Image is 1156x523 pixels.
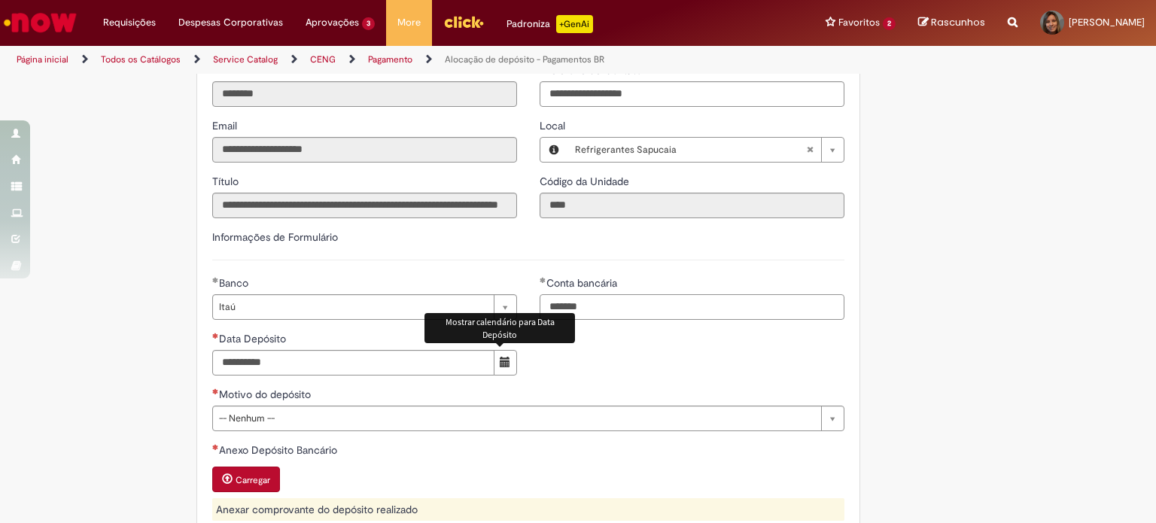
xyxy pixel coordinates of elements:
[918,16,985,30] a: Rascunhos
[540,119,568,132] span: Local
[567,138,844,162] a: Refrigerantes SapucaiaLimpar campo Local
[546,63,645,77] span: Telefone de Contato
[212,350,494,376] input: Data Depósito
[540,277,546,283] span: Obrigatório Preenchido
[212,333,219,339] span: Necessários
[556,15,593,33] p: +GenAi
[212,118,240,133] label: Somente leitura - Email
[799,138,821,162] abbr: Limpar campo Local
[17,53,68,65] a: Página inicial
[540,294,844,320] input: Conta bancária
[103,15,156,30] span: Requisições
[236,474,270,486] small: Carregar
[212,119,240,132] span: Somente leitura - Email
[445,53,604,65] a: Alocação de depósito - Pagamentos BR
[212,467,280,492] button: Carregar anexo de Anexo Depósito Bancário Required
[212,63,225,77] span: Somente leitura - ID
[212,444,219,450] span: Necessários
[540,193,844,218] input: Código da Unidade
[443,11,484,33] img: click_logo_yellow_360x200.png
[540,175,632,188] span: Somente leitura - Código da Unidade
[212,175,242,188] span: Somente leitura - Título
[2,8,79,38] img: ServiceNow
[219,406,814,430] span: -- Nenhum --
[931,15,985,29] span: Rascunhos
[368,53,412,65] a: Pagamento
[219,388,314,401] span: Motivo do depósito
[362,17,375,30] span: 3
[11,46,759,74] ul: Trilhas de página
[213,53,278,65] a: Service Catalog
[219,443,340,457] span: Anexo Depósito Bancário
[212,174,242,189] label: Somente leitura - Título
[494,350,517,376] button: Mostrar calendário para Data Depósito
[838,15,880,30] span: Favoritos
[306,15,359,30] span: Aprovações
[212,81,517,107] input: ID
[219,295,486,319] span: Itaú
[575,138,806,162] span: Refrigerantes Sapucaia
[178,15,283,30] span: Despesas Corporativas
[219,276,251,290] span: Banco
[212,498,844,521] div: Anexar comprovante do depósito realizado
[540,174,632,189] label: Somente leitura - Código da Unidade
[540,138,567,162] button: Local, Visualizar este registro Refrigerantes Sapucaia
[212,277,219,283] span: Obrigatório Preenchido
[883,17,896,30] span: 2
[212,388,219,394] span: Necessários
[310,53,336,65] a: CENG
[219,332,289,345] span: Data Depósito
[101,53,181,65] a: Todos os Catálogos
[424,313,575,343] div: Mostrar calendário para Data Depósito
[507,15,593,33] div: Padroniza
[212,137,517,163] input: Email
[540,81,844,107] input: Telefone de Contato
[546,276,620,290] span: Conta bancária
[397,15,421,30] span: More
[212,230,338,244] label: Informações de Formulário
[1069,16,1145,29] span: [PERSON_NAME]
[212,193,517,218] input: Título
